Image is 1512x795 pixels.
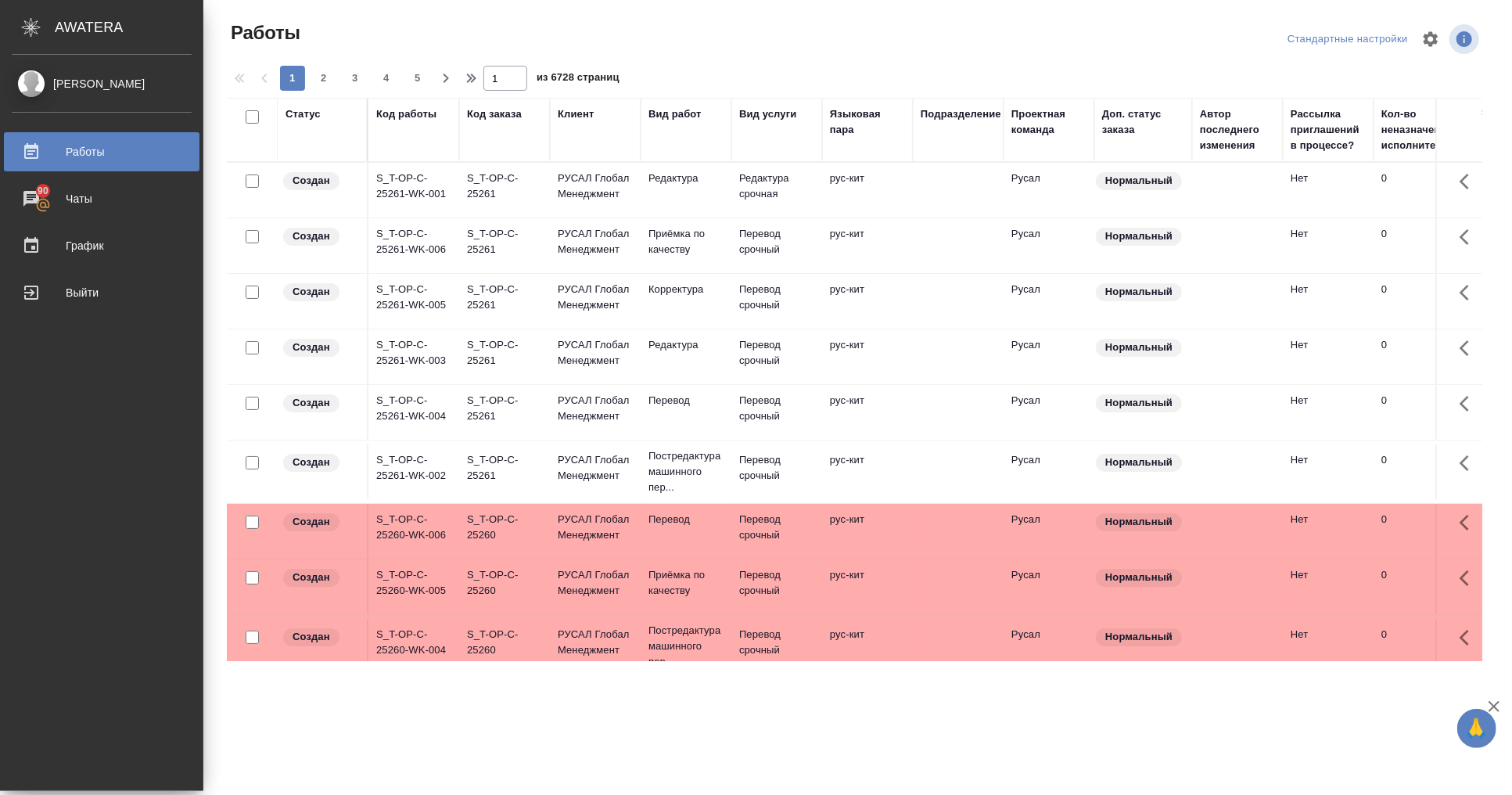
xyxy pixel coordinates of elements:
td: S_T-OP-C-25261-WK-002 [368,444,459,499]
div: Языковая пара [830,106,905,138]
p: Нормальный [1105,455,1173,470]
p: Перевод срочный [739,627,814,658]
td: рус-кит [822,619,913,674]
p: Нормальный [1105,570,1173,585]
div: Автор последнего изменения [1200,106,1275,153]
button: 5 [405,66,430,91]
td: Русал [1004,385,1094,440]
button: Здесь прячутся важные кнопки [1450,504,1488,541]
p: Перевод срочный [739,567,814,599]
div: Заказ еще не согласован с клиентом, искать исполнителей рано [282,452,359,473]
div: Подразделение [921,106,1001,122]
p: Нормальный [1105,340,1173,355]
div: S_T-OP-C-25261 [467,393,542,424]
td: Русал [1004,619,1094,674]
div: S_T-OP-C-25260 [467,567,542,599]
td: S_T-OP-C-25261-WK-005 [368,274,459,329]
button: Здесь прячутся важные кнопки [1450,274,1488,311]
p: Нормальный [1105,514,1173,530]
button: Здесь прячутся важные кнопки [1450,559,1488,597]
p: РУСАЛ Глобал Менеджмент [558,567,633,599]
a: График [4,226,199,265]
p: Перевод срочный [739,393,814,424]
td: рус-кит [822,274,913,329]
div: Код работы [376,106,436,122]
td: рус-кит [822,218,913,273]
p: Нормальный [1105,173,1173,189]
td: рус-кит [822,444,913,499]
td: S_T-OP-C-25260-WK-005 [368,559,459,614]
div: Заказ еще не согласован с клиентом, искать исполнителей рано [282,627,359,648]
button: Здесь прячутся важные кнопки [1450,329,1488,367]
span: Посмотреть информацию [1449,24,1482,54]
td: Нет [1283,504,1374,559]
button: 4 [374,66,399,91]
p: Перевод срочный [739,226,814,257]
p: Редактура [648,337,724,353]
p: Перевод [648,393,724,408]
div: Кол-во неназначенных исполнителей [1381,106,1475,153]
div: Работы [12,140,192,164]
p: Создан [293,340,330,355]
div: Заказ еще не согласован с клиентом, искать исполнителей рано [282,226,359,247]
td: рус-кит [822,385,913,440]
td: Нет [1283,619,1374,674]
p: Создан [293,228,330,244]
td: Русал [1004,163,1094,218]
td: 0 [1374,218,1499,273]
p: Создан [293,570,330,585]
div: S_T-OP-C-25261 [467,337,542,369]
p: РУСАЛ Глобал Менеджмент [558,393,633,424]
button: 2 [311,66,336,91]
p: Создан [293,514,330,530]
div: Код заказа [467,106,522,122]
p: РУСАЛ Глобал Менеджмент [558,226,633,257]
a: Выйти [4,273,199,312]
p: Создан [293,455,330,470]
button: 3 [343,66,368,91]
div: [PERSON_NAME] [12,75,192,92]
p: Перевод срочный [739,512,814,543]
div: S_T-OP-C-25260 [467,512,542,543]
button: Здесь прячутся важные кнопки [1450,385,1488,423]
div: split button [1284,27,1412,52]
p: Редактура [648,171,724,186]
p: Перевод срочный [739,452,814,484]
button: Здесь прячутся важные кнопки [1450,619,1488,657]
p: Постредактура машинного пер... [648,623,724,670]
div: S_T-OP-C-25261 [467,226,542,257]
td: S_T-OP-C-25261-WK-006 [368,218,459,273]
p: РУСАЛ Глобал Менеджмент [558,337,633,369]
td: рус-кит [822,163,913,218]
p: Нормальный [1105,284,1173,300]
div: Рассылка приглашений в процессе? [1291,106,1366,153]
td: 0 [1374,329,1499,384]
td: 0 [1374,385,1499,440]
div: AWATERA [55,12,203,43]
div: Клиент [558,106,594,122]
span: 3 [343,70,368,86]
div: График [12,234,192,257]
td: Русал [1004,329,1094,384]
div: Заказ еще не согласован с клиентом, искать исполнителей рано [282,337,359,358]
p: РУСАЛ Глобал Менеджмент [558,627,633,658]
td: S_T-OP-C-25261-WK-004 [368,385,459,440]
td: рус-кит [822,559,913,614]
td: S_T-OP-C-25261-WK-001 [368,163,459,218]
p: Создан [293,284,330,300]
p: Постредактура машинного пер... [648,448,724,495]
td: Нет [1283,218,1374,273]
p: Редактура срочная [739,171,814,202]
td: Нет [1283,163,1374,218]
p: Нормальный [1105,228,1173,244]
p: Нормальный [1105,395,1173,411]
div: Вид работ [648,106,702,122]
div: Заказ еще не согласован с клиентом, искать исполнителей рано [282,393,359,414]
td: рус-кит [822,504,913,559]
p: Создан [293,629,330,645]
td: Русал [1004,274,1094,329]
a: 90Чаты [4,179,199,218]
div: Заказ еще не согласован с клиентом, искать исполнителей рано [282,567,359,588]
p: Приёмка по качеству [648,567,724,599]
p: Создан [293,173,330,189]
